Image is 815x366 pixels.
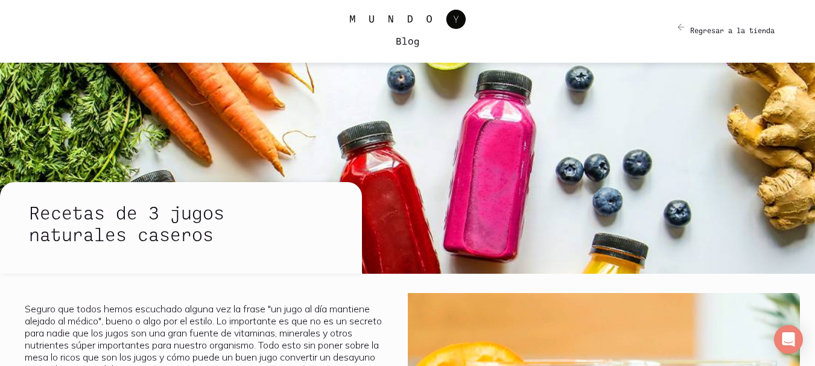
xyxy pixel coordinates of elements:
a: Regresar a la tienda [677,23,775,40]
a: Blog [46,10,770,53]
h4: Blog [396,34,420,48]
h2: Recetas de 3 jugos naturales caseros [29,201,323,245]
div: Open Intercom Messenger [774,325,803,354]
h6: Regresar a la tienda [690,21,775,35]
